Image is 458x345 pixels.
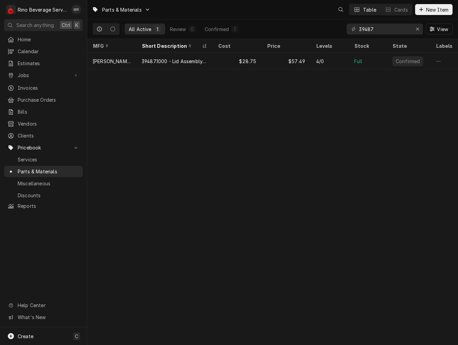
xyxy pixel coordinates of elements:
div: Full [354,58,363,65]
span: Bills [18,108,79,115]
a: Parts & Materials [4,166,83,177]
span: Calendar [18,48,79,55]
span: Pricebook [18,144,69,151]
div: Levels [316,42,342,49]
div: Cost [218,42,255,49]
div: Melissa Rinehart's Avatar [72,5,81,14]
a: Go to Parts & Materials [89,4,153,15]
a: Invoices [4,82,83,94]
span: Reports [18,202,79,210]
div: Price [267,42,304,49]
a: Calendar [4,46,83,57]
span: Jobs [18,72,69,79]
a: Go to Pricebook [4,142,83,153]
span: Help Center [18,302,79,309]
a: Reports [4,200,83,212]
div: State [392,42,424,49]
a: Go to Jobs [4,70,83,81]
span: Search anything [16,21,54,29]
span: Home [18,36,79,43]
a: Clients [4,130,83,141]
span: Parts & Materials [102,6,142,13]
a: Bills [4,106,83,117]
div: [PERSON_NAME] [93,58,131,65]
div: Rino Beverage Service [18,6,68,13]
div: Short Description [142,42,200,49]
span: View [436,26,449,33]
div: 1 [156,26,160,33]
div: MR [72,5,81,14]
span: Ctrl [62,21,70,29]
span: Discounts [18,192,79,199]
div: All Active [129,26,152,33]
button: View [426,24,453,34]
div: 4/0 [316,58,324,65]
div: Confirmed [205,26,229,33]
span: Parts & Materials [18,168,79,175]
span: C [75,333,78,340]
span: Purchase Orders [18,96,79,103]
span: Estimates [18,60,79,67]
button: New Item [415,4,453,15]
div: Rino Beverage Service's Avatar [6,5,16,14]
a: Go to What's New [4,312,83,323]
span: Create [18,333,33,339]
a: Discounts [4,190,83,201]
span: Vendors [18,120,79,127]
a: Miscellaneous [4,178,83,189]
span: New Item [425,6,450,13]
div: 1 [233,26,237,33]
span: Clients [18,132,79,139]
div: 0 [190,26,194,33]
div: $57.49 [262,53,311,69]
button: Search anythingCtrlK [4,19,83,31]
div: Cards [394,6,408,13]
a: Estimates [4,58,83,69]
a: Vendors [4,118,83,129]
input: Keyword search [359,24,410,34]
span: Invoices [18,84,79,91]
span: K [75,21,78,29]
span: Services [18,156,79,163]
button: Erase input [412,24,423,34]
span: Miscellaneous [18,180,79,187]
div: MFG [93,42,129,49]
button: Open search [335,4,346,15]
div: Review [170,26,186,33]
div: 39487.1000 - Lid Assembly, 1.5 Gal, Titan TF Server [142,58,207,65]
div: Stock [354,42,380,49]
a: Go to Help Center [4,300,83,311]
div: $28.75 [212,53,262,69]
div: Confirmed [395,58,421,65]
a: Purchase Orders [4,94,83,105]
a: Home [4,34,83,45]
div: R [6,5,16,14]
span: What's New [18,314,79,321]
div: Table [363,6,376,13]
a: Services [4,154,83,165]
